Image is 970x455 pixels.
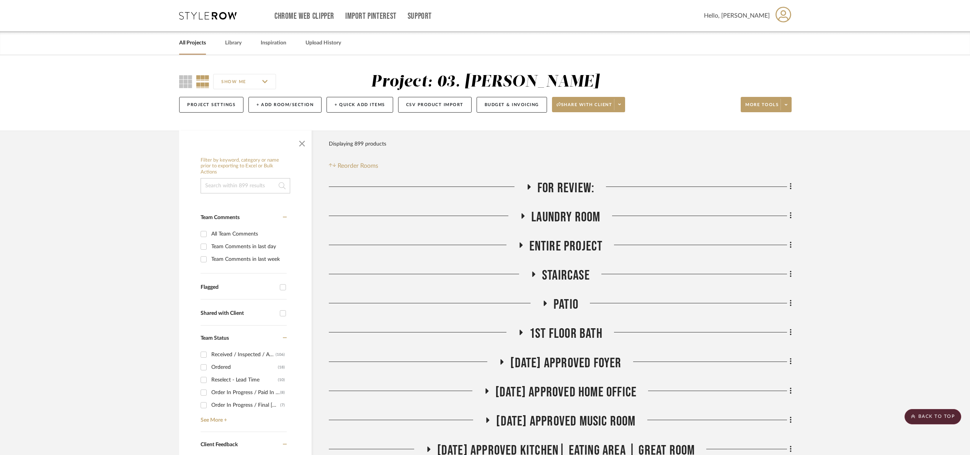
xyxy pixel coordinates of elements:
span: Hello, [PERSON_NAME] [704,11,770,20]
button: + Quick Add Items [327,97,393,113]
button: More tools [741,97,792,112]
a: All Projects [179,38,206,48]
span: [DATE] Approved Music Room [496,413,635,430]
a: Inspiration [261,38,286,48]
div: Order In Progress / Final [MEDICAL_DATA]; Freight Due to Ship [211,399,280,411]
span: Laundry Room [531,209,600,226]
div: (7) [280,399,285,411]
span: Team Status [201,336,229,341]
span: Patio [554,296,578,313]
span: Client Feedback [201,442,238,447]
button: + Add Room/Section [248,97,322,113]
button: Close [294,134,310,150]
div: Reselect - Lead Time [211,374,278,386]
button: Project Settings [179,97,243,113]
div: Project: 03. [PERSON_NAME] [371,74,599,90]
span: For Review: [537,180,594,196]
div: All Team Comments [211,228,285,240]
a: Chrome Web Clipper [274,13,334,20]
div: Team Comments in last week [211,253,285,265]
a: Library [225,38,242,48]
div: Ordered [211,361,278,373]
div: Shared with Client [201,310,276,317]
input: Search within 899 results [201,178,290,193]
a: Support [408,13,432,20]
button: Reorder Rooms [329,161,378,170]
span: Staircase [542,267,590,284]
h6: Filter by keyword, category or name prior to exporting to Excel or Bulk Actions [201,157,290,175]
div: (10) [278,374,285,386]
a: Upload History [305,38,341,48]
span: Team Comments [201,215,240,220]
span: 1st floor bath [529,326,603,342]
span: [DATE] Approved Foyer [510,355,621,372]
span: Reorder Rooms [338,161,378,170]
div: Team Comments in last day [211,241,285,253]
a: See More + [199,411,287,424]
span: [DATE] Approved Home Office [495,384,637,401]
span: Entire Project [529,238,603,255]
a: Import Pinterest [345,13,397,20]
button: Share with client [552,97,625,112]
div: (106) [276,349,285,361]
div: Displaying 899 products [329,136,386,152]
div: (8) [280,386,285,399]
div: Flagged [201,284,276,291]
span: More tools [745,102,779,113]
div: Received / Inspected / Approved [211,349,276,361]
button: Budget & Invoicing [477,97,547,113]
div: (18) [278,361,285,373]
div: Order In Progress / Paid In Full w/ Freight, No Balance due [211,386,280,399]
scroll-to-top-button: BACK TO TOP [905,409,961,424]
button: CSV Product Import [398,97,472,113]
span: Share with client [557,102,612,113]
